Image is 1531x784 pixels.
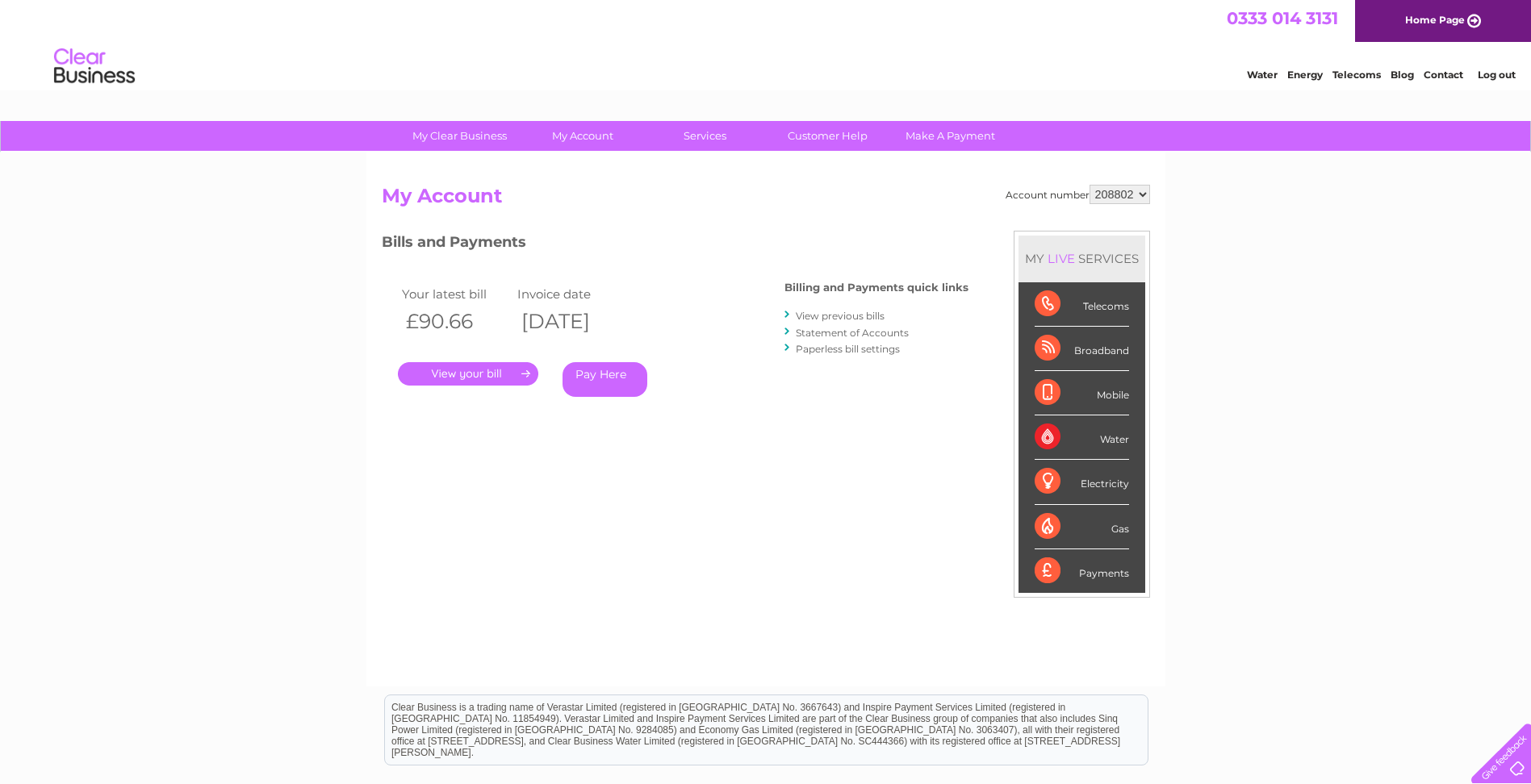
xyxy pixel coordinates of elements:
[1478,69,1516,81] a: Log out
[796,310,885,322] a: View previous bills
[516,121,649,151] a: My Account
[385,9,1148,78] div: Clear Business is a trading name of Verastar Limited (registered in [GEOGRAPHIC_DATA] No. 3667643...
[1006,185,1150,204] div: Account number
[1035,460,1129,504] div: Electricity
[638,121,772,151] a: Services
[796,327,909,339] a: Statement of Accounts
[382,185,1150,215] h2: My Account
[1424,69,1463,81] a: Contact
[796,343,900,355] a: Paperless bill settings
[1247,69,1278,81] a: Water
[513,305,630,338] th: [DATE]
[1035,415,1129,460] div: Water
[784,281,968,294] h4: Billing and Payments quick links
[398,362,538,386] a: .
[1019,236,1145,281] div: MY SERVICES
[1227,8,1338,28] a: 0333 014 3131
[398,305,514,338] th: £90.66
[1391,69,1414,81] a: Blog
[1035,327,1129,371] div: Broadband
[761,121,894,151] a: Customer Help
[1035,282,1129,327] div: Telecoms
[563,362,647,397] a: Pay Here
[382,231,968,259] h3: Bills and Payments
[393,121,526,151] a: My Clear Business
[1332,69,1381,81] a: Telecoms
[1287,69,1323,81] a: Energy
[1035,371,1129,415] div: Mobile
[884,121,1017,151] a: Make A Payment
[398,283,514,305] td: Your latest bill
[1044,251,1078,266] div: LIVE
[53,42,136,91] img: logo.png
[513,283,630,305] td: Invoice date
[1035,549,1129,593] div: Payments
[1035,505,1129,549] div: Gas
